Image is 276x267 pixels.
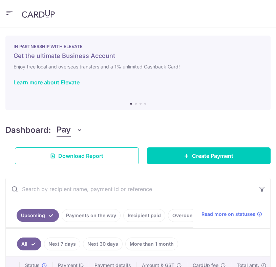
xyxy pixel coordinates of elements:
[6,178,254,200] input: Search by recipient name, payment id or reference
[232,247,269,264] iframe: Opens a widget where you can find more information
[14,52,262,60] h5: Get the ultimate Business Account
[192,152,233,160] span: Create Payment
[22,10,55,18] img: CardUp
[58,152,103,160] span: Download Report
[44,238,80,250] a: Next 7 days
[17,209,59,222] a: Upcoming
[62,209,121,222] a: Payments on the way
[57,124,83,137] button: Pay
[168,209,197,222] a: Overdue
[201,211,255,218] span: Read more on statuses
[14,44,262,49] p: IN PARTNERSHIP WITH ELEVATE
[14,63,262,71] h6: Enjoy free local and overseas transfers and a 1% unlimited Cashback Card!
[83,238,123,250] a: Next 30 days
[125,238,178,250] a: More than 1 month
[14,79,80,86] a: Learn more about Elevate
[17,238,41,250] a: All
[201,211,262,218] a: Read more on statuses
[5,124,51,136] h4: Dashboard:
[123,209,165,222] a: Recipient paid
[57,124,71,137] span: Pay
[15,147,139,164] a: Download Report
[147,147,271,164] a: Create Payment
